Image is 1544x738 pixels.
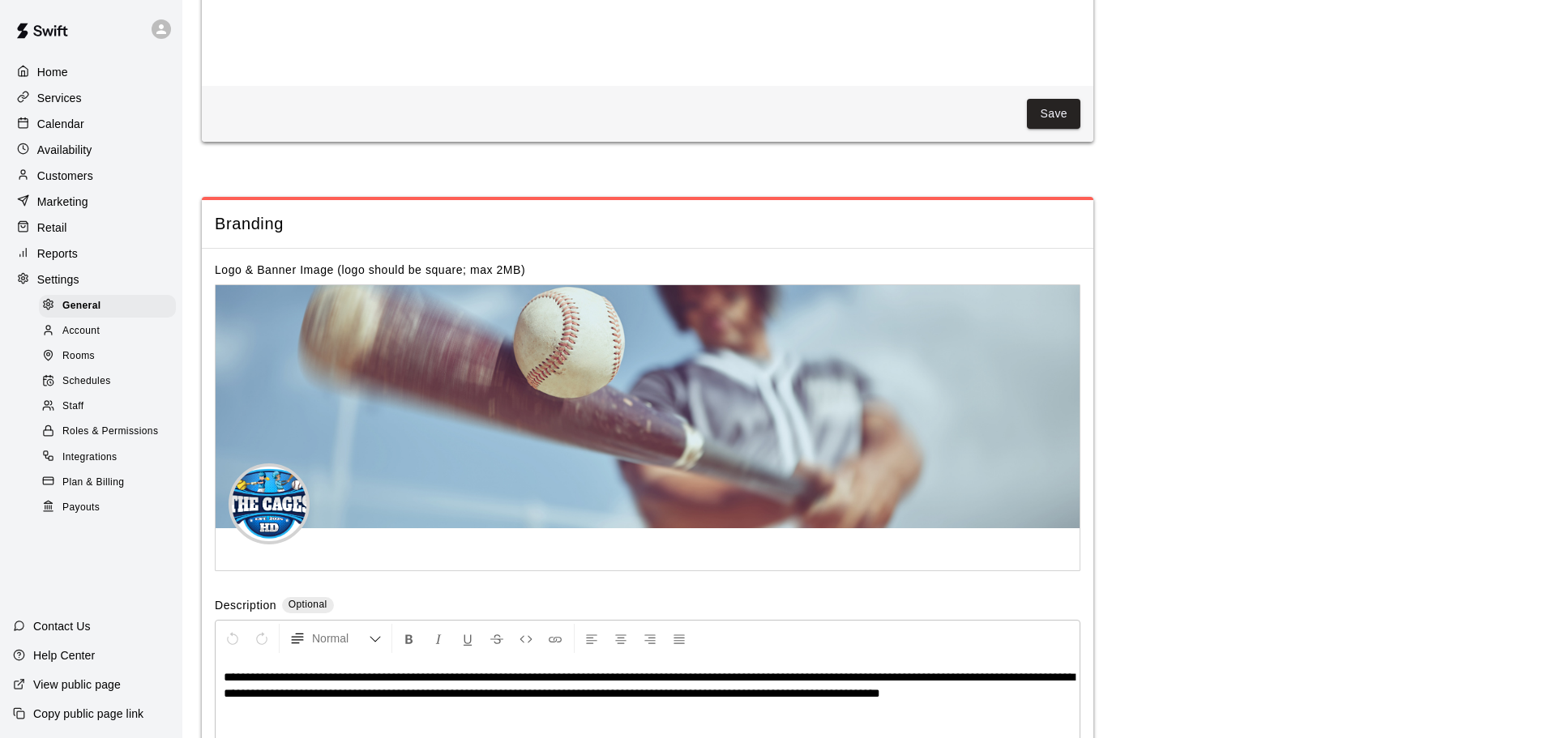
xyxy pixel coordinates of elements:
div: Roles & Permissions [39,420,176,443]
div: Integrations [39,446,176,469]
p: Contact Us [33,618,91,634]
p: Customers [37,168,93,184]
div: Staff [39,395,176,418]
button: Save [1027,99,1080,129]
p: Help Center [33,647,95,663]
button: Format Italics [425,624,452,653]
a: Customers [13,164,169,188]
p: View public page [33,676,121,693]
a: Plan & Billing [39,470,182,495]
button: Center Align [607,624,635,653]
span: Staff [62,399,83,415]
a: Availability [13,138,169,162]
button: Formatting Options [283,624,388,653]
span: Roles & Permissions [62,424,158,440]
a: Services [13,86,169,110]
p: Settings [37,271,79,288]
a: Account [39,318,182,343]
span: Optional [289,599,327,610]
a: Settings [13,267,169,292]
a: Staff [39,395,182,420]
button: Format Underline [454,624,481,653]
span: Normal [312,630,369,646]
p: Retail [37,220,67,236]
span: General [62,298,101,314]
a: Calendar [13,112,169,136]
div: Payouts [39,497,176,519]
button: Right Align [636,624,664,653]
span: Payouts [62,500,100,516]
p: Availability [37,142,92,158]
p: Marketing [37,194,88,210]
a: Schedules [39,369,182,395]
span: Rooms [62,348,95,365]
button: Redo [248,624,276,653]
a: Rooms [39,344,182,369]
span: Integrations [62,450,118,466]
div: Schedules [39,370,176,393]
button: Left Align [578,624,605,653]
div: Account [39,320,176,343]
button: Insert Link [541,624,569,653]
div: Plan & Billing [39,471,176,494]
a: Home [13,60,169,84]
p: Calendar [37,116,84,132]
label: Description [215,597,276,616]
label: Logo & Banner Image (logo should be square; max 2MB) [215,263,525,276]
a: Roles & Permissions [39,420,182,445]
a: Reports [13,241,169,266]
span: Account [62,323,100,339]
div: General [39,295,176,318]
p: Copy public page link [33,706,143,722]
p: Home [37,64,68,80]
span: Schedules [62,373,111,390]
button: Undo [219,624,246,653]
button: Format Bold [396,624,423,653]
a: Integrations [39,445,182,470]
a: Payouts [39,495,182,520]
button: Justify Align [665,624,693,653]
a: Retail [13,215,169,240]
a: General [39,293,182,318]
span: Branding [215,213,1080,235]
a: Marketing [13,190,169,214]
div: Rooms [39,345,176,368]
button: Format Strikethrough [483,624,511,653]
p: Reports [37,245,78,262]
p: Services [37,90,82,106]
span: Plan & Billing [62,475,124,491]
button: Insert Code [512,624,540,653]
